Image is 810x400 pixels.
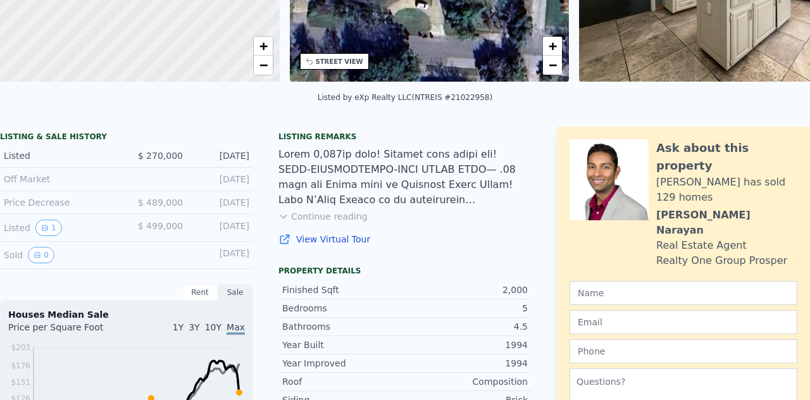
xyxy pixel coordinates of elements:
a: Zoom out [543,56,562,75]
div: Houses Median Sale [8,308,245,321]
div: Finished Sqft [282,284,405,296]
span: $ 270,000 [138,151,183,161]
span: − [549,57,557,73]
div: STREET VIEW [316,57,363,66]
div: [DATE] [193,220,249,236]
div: Listing remarks [278,132,532,142]
span: − [259,57,267,73]
input: Name [570,281,797,305]
tspan: $176 [11,361,30,370]
a: View Virtual Tour [278,233,532,246]
a: Zoom in [254,37,273,56]
span: 3Y [189,322,199,332]
div: Roof [282,375,405,388]
div: Listed by eXp Realty LLC (NTREIS #21022958) [318,93,492,102]
input: Email [570,310,797,334]
div: Sale [218,284,253,301]
span: + [259,38,267,54]
div: [DATE] [193,149,249,162]
div: [DATE] [193,196,249,209]
a: Zoom in [543,37,562,56]
div: Composition [405,375,528,388]
button: Continue reading [278,210,368,223]
div: Lorem 0,087ip dolo! Sitamet cons adipi eli! SEDD-EIUSMODTEMPO-INCI UTLAB ETDO— .08 magn ali Enima... [278,147,532,208]
tspan: $203 [11,343,30,352]
span: Max [227,322,245,335]
div: Price per Square Foot [8,321,127,341]
div: [DATE] [193,173,249,185]
div: 1994 [405,357,528,370]
button: View historical data [28,247,54,263]
button: View historical data [35,220,62,236]
div: Off Market [4,173,116,185]
input: Phone [570,339,797,363]
div: Real Estate Agent [656,238,747,253]
div: Bedrooms [282,302,405,315]
a: Zoom out [254,56,273,75]
tspan: $151 [11,378,30,387]
span: 1Y [173,322,184,332]
div: Realty One Group Prosper [656,253,787,268]
div: [PERSON_NAME] has sold 129 homes [656,175,797,205]
div: Sold [4,247,116,263]
div: Listed [4,220,116,236]
div: 2,000 [405,284,528,296]
div: Property details [278,266,532,276]
div: Price Decrease [4,196,116,209]
div: Year Improved [282,357,405,370]
div: Year Built [282,339,405,351]
div: Rent [182,284,218,301]
span: $ 489,000 [138,197,183,208]
div: Bathrooms [282,320,405,333]
div: Listed [4,149,116,162]
span: $ 499,000 [138,221,183,231]
div: [DATE] [193,247,249,263]
div: 1994 [405,339,528,351]
div: Ask about this property [656,139,797,175]
div: 4.5 [405,320,528,333]
div: [PERSON_NAME] Narayan [656,208,797,238]
span: + [549,38,557,54]
div: 5 [405,302,528,315]
span: 10Y [205,322,221,332]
